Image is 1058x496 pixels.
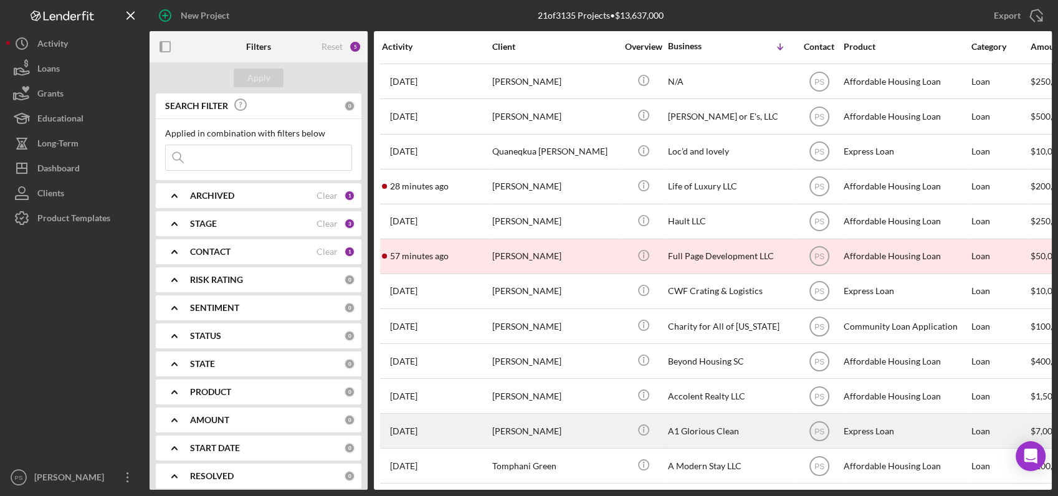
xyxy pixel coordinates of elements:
a: Educational [6,106,143,131]
a: Dashboard [6,156,143,181]
a: Loans [6,56,143,81]
div: Clients [37,181,64,209]
div: Express Loan [844,275,968,308]
div: Loan [971,275,1029,308]
div: Clear [317,247,338,257]
div: [PERSON_NAME] [492,310,617,343]
div: Product Templates [37,206,110,234]
time: 2025-07-31 12:08 [390,461,417,471]
div: Tomphani Green [492,449,617,482]
div: Affordable Housing Loan [844,379,968,413]
div: Long-Term [37,131,79,159]
button: Activity [6,31,143,56]
div: 0 [344,470,355,482]
div: Accolent Realty LLC [668,379,793,413]
div: [PERSON_NAME] [492,205,617,238]
div: Loan [971,205,1029,238]
b: Filters [246,42,271,52]
div: 0 [344,442,355,454]
div: [PERSON_NAME] [492,414,617,447]
time: 2025-08-13 12:36 [390,251,449,261]
text: PS [814,392,824,401]
div: Charity for All of [US_STATE] [668,310,793,343]
div: 21 of 3135 Projects • $13,637,000 [538,11,664,21]
div: [PERSON_NAME] [31,465,112,493]
div: Loc’d and lovely [668,135,793,168]
b: START DATE [190,443,240,453]
b: RESOLVED [190,471,234,481]
div: New Project [181,3,229,28]
div: Clear [317,219,338,229]
div: Educational [37,106,83,134]
div: CWF Crating & Logistics [668,275,793,308]
div: Clear [317,191,338,201]
b: PRODUCT [190,387,231,397]
div: 0 [344,358,355,370]
div: Affordable Housing Loan [844,205,968,238]
time: 2025-07-16 19:54 [390,216,417,226]
div: Loan [971,414,1029,447]
button: Apply [234,69,284,87]
time: 2025-07-30 08:42 [390,77,417,87]
div: 1 [344,246,355,257]
div: Loan [971,310,1029,343]
div: 0 [344,386,355,398]
div: Export [994,3,1021,28]
text: PS [814,462,824,471]
b: CONTACT [190,247,231,257]
text: PS [814,252,824,261]
div: 5 [349,41,361,53]
div: Business [668,41,730,51]
time: 2025-08-13 13:05 [390,181,449,191]
div: Community Loan Application [844,310,968,343]
div: Loan [971,345,1029,378]
text: PS [814,322,824,331]
b: SENTIMENT [190,303,239,313]
div: 0 [344,302,355,313]
div: [PERSON_NAME] [492,65,617,98]
button: Clients [6,181,143,206]
div: 0 [344,414,355,426]
text: PS [814,427,824,436]
b: STAGE [190,219,217,229]
div: Loan [971,65,1029,98]
div: Dashboard [37,156,80,184]
div: Product [844,42,968,52]
div: Activity [37,31,68,59]
div: Loan [971,449,1029,482]
div: [PERSON_NAME] [492,100,617,133]
div: Loan [971,100,1029,133]
div: Quaneqkua [PERSON_NAME] [492,135,617,168]
text: PS [814,357,824,366]
div: Affordable Housing Loan [844,240,968,273]
text: PS [15,474,23,481]
div: Reset [322,42,343,52]
div: A Modern Stay LLC [668,449,793,482]
div: [PERSON_NAME] [492,170,617,203]
b: STATUS [190,331,221,341]
time: 2025-07-07 22:28 [390,286,417,296]
a: Grants [6,81,143,106]
div: [PERSON_NAME] or E's, LLC [668,100,793,133]
time: 2025-08-04 22:16 [390,146,417,156]
div: [PERSON_NAME] [492,379,617,413]
div: [PERSON_NAME] [492,240,617,273]
time: 2025-08-04 20:48 [390,112,417,122]
div: N/A [668,65,793,98]
div: Affordable Housing Loan [844,65,968,98]
div: Loan [971,170,1029,203]
div: Affordable Housing Loan [844,449,968,482]
div: Loans [37,56,60,84]
button: Product Templates [6,206,143,231]
b: STATE [190,359,215,369]
button: Long-Term [6,131,143,156]
button: Export [981,3,1052,28]
b: ARCHIVED [190,191,234,201]
div: Grants [37,81,64,109]
button: PS[PERSON_NAME] [6,465,143,490]
div: Open Intercom Messenger [1016,441,1046,471]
